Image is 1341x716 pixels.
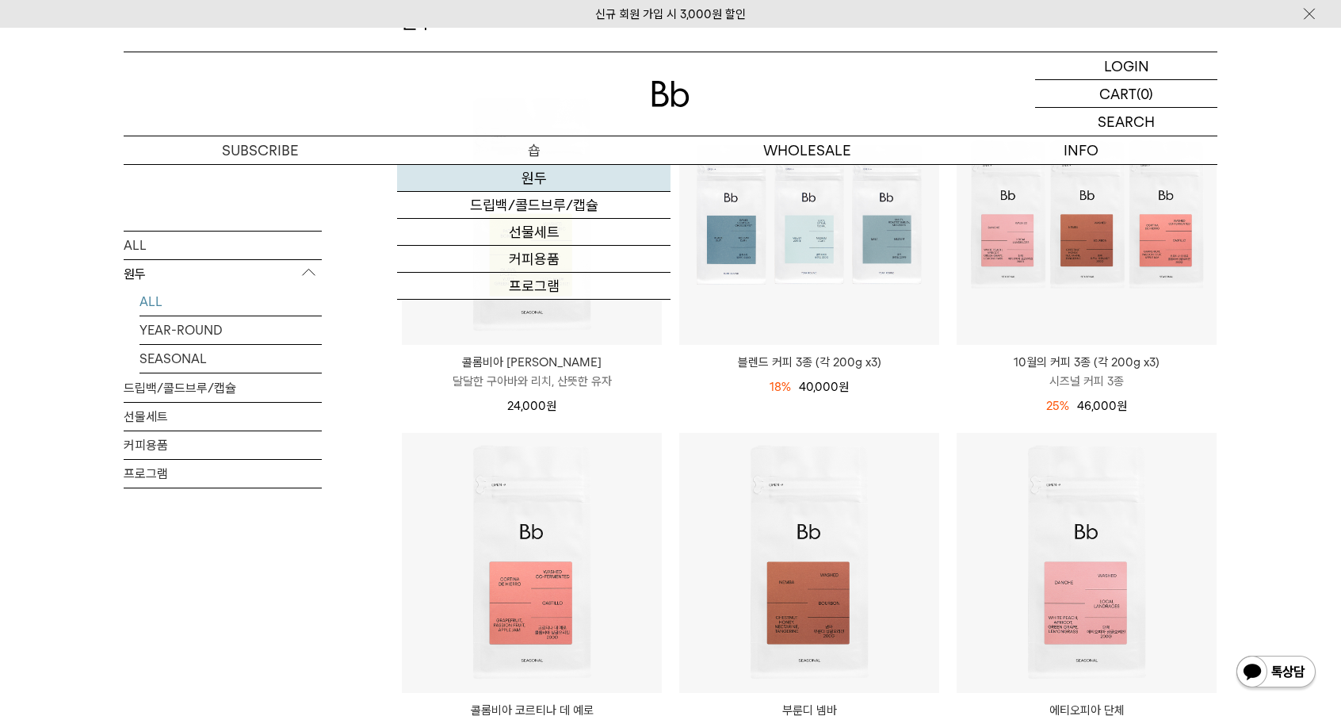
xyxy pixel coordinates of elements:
a: CART (0) [1035,80,1217,108]
a: 드립백/콜드브루/캡슐 [397,192,670,219]
a: LOGIN [1035,52,1217,80]
a: 프로그램 [124,459,322,487]
img: 10월의 커피 3종 (각 200g x3) [957,85,1217,345]
a: 블렌드 커피 3종 (각 200g x3) [679,353,939,372]
a: 커피용품 [124,431,322,458]
span: 원 [546,399,556,413]
span: 46,000 [1077,399,1127,413]
p: INFO [944,136,1217,164]
p: 원두 [124,259,322,288]
span: 40,000 [799,380,849,394]
p: WHOLESALE [670,136,944,164]
p: 콜롬비아 [PERSON_NAME] [402,353,662,372]
img: 블렌드 커피 3종 (각 200g x3) [679,85,939,345]
img: 카카오톡 채널 1:1 채팅 버튼 [1235,654,1317,692]
a: 커피용품 [397,246,670,273]
img: 로고 [651,81,690,107]
a: 콜롬비아 [PERSON_NAME] 달달한 구아바와 리치, 산뜻한 유자 [402,353,662,391]
p: (0) [1137,80,1153,107]
a: ALL [124,231,322,258]
span: 원 [839,380,849,394]
a: SEASONAL [139,344,322,372]
a: 10월의 커피 3종 (각 200g x3) 시즈널 커피 3종 [957,353,1217,391]
a: 선물세트 [124,402,322,430]
p: LOGIN [1104,52,1149,79]
span: 24,000 [507,399,556,413]
img: 콜롬비아 코르티나 데 예로 [402,433,662,693]
p: 시즈널 커피 3종 [957,372,1217,391]
a: 신규 회원 가입 시 3,000원 할인 [595,7,746,21]
p: 10월의 커피 3종 (각 200g x3) [957,353,1217,372]
a: 프로그램 [397,273,670,300]
a: YEAR-ROUND [139,316,322,343]
a: 원두 [397,165,670,192]
img: 에티오피아 단체 [957,433,1217,693]
span: 원 [1117,399,1127,413]
div: 25% [1046,396,1069,415]
p: 달달한 구아바와 리치, 산뜻한 유자 [402,372,662,391]
a: 드립백/콜드브루/캡슐 [124,373,322,401]
img: 부룬디 넴바 [679,433,939,693]
p: SEARCH [1098,108,1155,136]
a: 숍 [397,136,670,164]
a: SUBSCRIBE [124,136,397,164]
a: ALL [139,287,322,315]
div: 18% [770,377,791,396]
p: CART [1099,80,1137,107]
a: 선물세트 [397,219,670,246]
